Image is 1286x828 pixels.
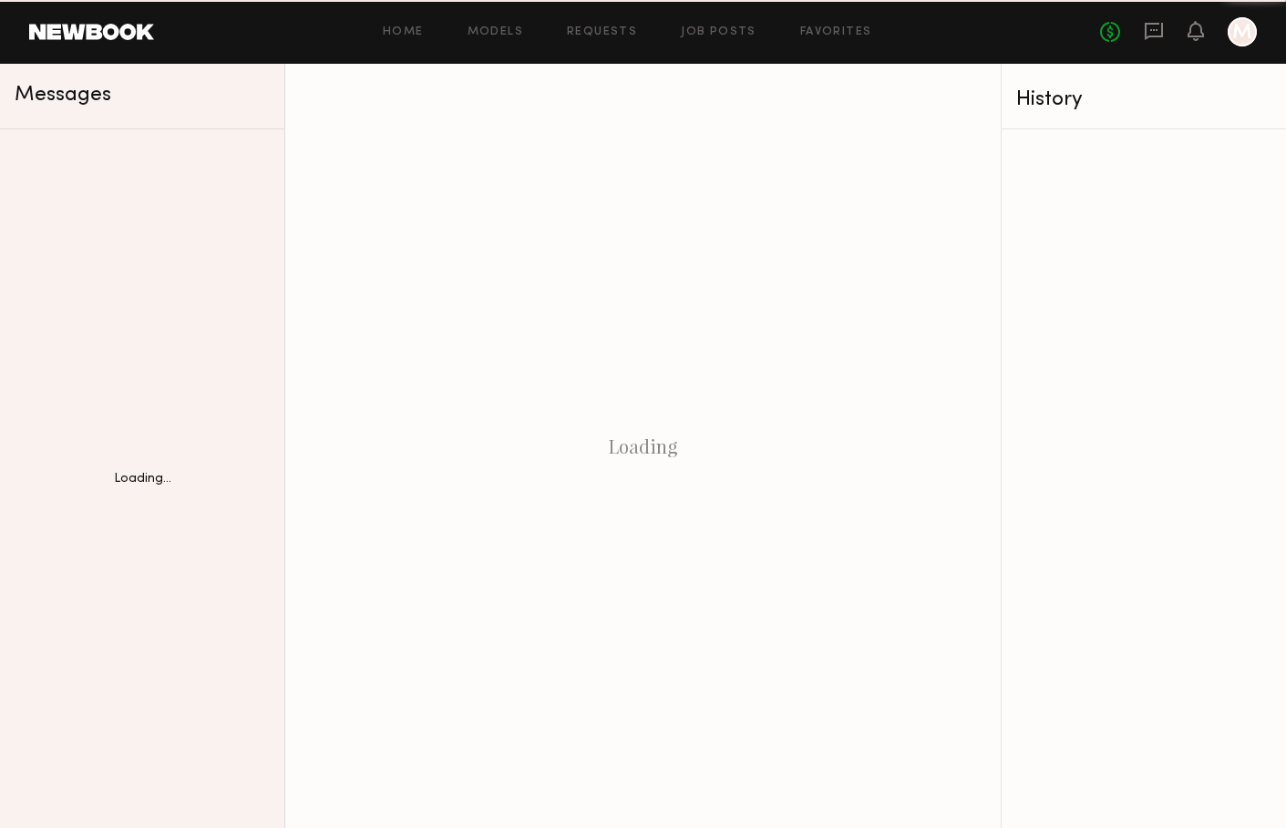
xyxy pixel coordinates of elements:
[800,26,872,38] a: Favorites
[681,26,756,38] a: Job Posts
[468,26,523,38] a: Models
[1228,17,1257,46] a: M
[114,473,171,486] div: Loading...
[1016,89,1271,110] div: History
[567,26,637,38] a: Requests
[285,64,1001,828] div: Loading
[383,26,424,38] a: Home
[15,85,111,106] span: Messages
